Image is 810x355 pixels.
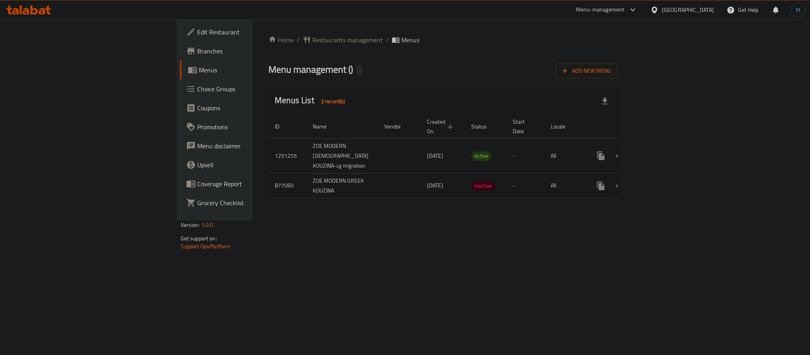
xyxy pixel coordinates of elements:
[180,155,312,174] a: Upsell
[197,122,306,132] span: Promotions
[180,193,312,212] a: Grocery Checklist
[180,23,312,42] a: Edit Restaurant
[427,180,443,191] span: [DATE]
[513,117,535,136] span: Start Date
[180,98,312,117] a: Coupons
[180,117,312,136] a: Promotions
[506,138,544,173] td: -
[386,35,389,45] li: /
[197,46,306,56] span: Branches
[181,220,200,230] span: Version:
[506,173,544,198] td: -
[427,151,443,161] span: [DATE]
[197,160,306,170] span: Upsell
[610,146,629,165] button: Change Status
[275,94,349,108] h2: Menus List
[197,27,306,37] span: Edit Restaurant
[662,6,714,14] div: [GEOGRAPHIC_DATA]
[306,173,378,198] td: ZOE MODERN GREEK KOUZINA
[197,84,306,94] span: Choice Groups
[197,198,306,208] span: Grocery Checklist
[595,92,614,111] div: Export file
[181,241,231,251] a: Support.OpsPlatform
[197,103,306,113] span: Coupons
[551,122,576,131] span: Locale
[180,174,312,193] a: Coverage Report
[591,176,610,195] button: more
[197,141,306,151] span: Menu disclaimer
[268,115,674,198] table: enhanced table
[316,95,350,108] div: Total records count
[471,151,491,161] span: Active
[180,136,312,155] a: Menu disclaimer
[556,64,617,78] button: Add New Menu
[544,138,585,173] td: All
[563,66,611,76] span: Add New Menu
[180,42,312,60] a: Branches
[180,60,312,79] a: Menus
[544,173,585,198] td: All
[585,115,674,139] th: Actions
[796,6,801,14] span: M
[471,181,495,191] span: Inactive
[306,138,378,173] td: ZOE MODERN [DEMOGRAPHIC_DATA] KOUZINA-cg migration
[303,35,383,45] a: Restaurants management
[180,79,312,98] a: Choice Groups
[312,35,383,45] span: Restaurants management
[199,65,306,75] span: Menus
[401,35,419,45] span: Menus
[268,35,617,45] nav: breadcrumb
[471,122,497,131] span: Status
[576,5,625,15] div: Menu-management
[201,220,213,230] span: 1.0.0
[384,122,411,131] span: Vendor
[181,233,217,244] span: Get support on:
[275,122,290,131] span: ID
[313,122,337,131] span: Name
[316,98,350,105] span: 2 record(s)
[197,179,306,189] span: Coverage Report
[427,117,455,136] span: Created On
[591,146,610,165] button: more
[471,181,495,191] div: Inactive
[610,176,629,195] button: Change Status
